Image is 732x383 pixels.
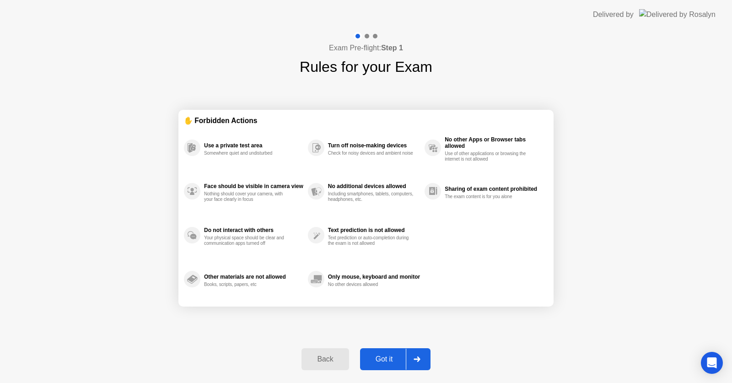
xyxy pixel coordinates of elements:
[304,355,346,363] div: Back
[328,183,420,189] div: No additional devices allowed
[381,44,403,52] b: Step 1
[204,142,303,149] div: Use a private test area
[328,274,420,280] div: Only mouse, keyboard and monitor
[360,348,431,370] button: Got it
[204,282,291,287] div: Books, scripts, papers, etc
[328,235,414,246] div: Text prediction or auto-completion during the exam is not allowed
[184,115,548,126] div: ✋ Forbidden Actions
[204,191,291,202] div: Nothing should cover your camera, with your face clearly in focus
[328,282,414,287] div: No other devices allowed
[204,235,291,246] div: Your physical space should be clear and communication apps turned off
[329,43,403,54] h4: Exam Pre-flight:
[204,227,303,233] div: Do not interact with others
[445,136,544,149] div: No other Apps or Browser tabs allowed
[204,151,291,156] div: Somewhere quiet and undisturbed
[328,227,420,233] div: Text prediction is not allowed
[328,151,414,156] div: Check for noisy devices and ambient noise
[701,352,723,374] div: Open Intercom Messenger
[204,183,303,189] div: Face should be visible in camera view
[593,9,634,20] div: Delivered by
[445,194,531,200] div: The exam content is for you alone
[445,186,544,192] div: Sharing of exam content prohibited
[445,151,531,162] div: Use of other applications or browsing the internet is not allowed
[301,348,349,370] button: Back
[328,142,420,149] div: Turn off noise-making devices
[639,9,716,20] img: Delivered by Rosalyn
[328,191,414,202] div: Including smartphones, tablets, computers, headphones, etc.
[363,355,406,363] div: Got it
[204,274,303,280] div: Other materials are not allowed
[300,56,432,78] h1: Rules for your Exam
